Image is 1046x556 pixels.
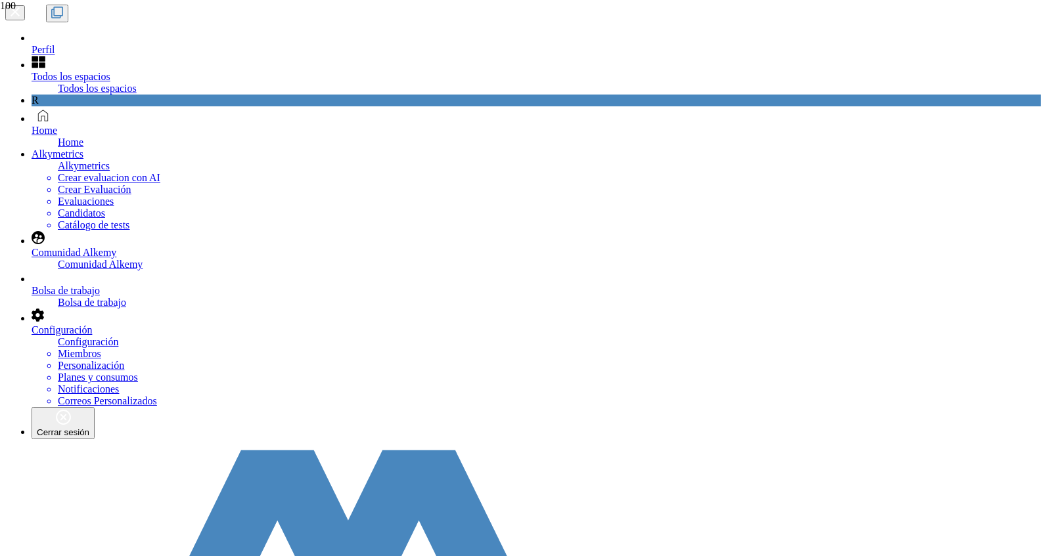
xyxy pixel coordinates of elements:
[58,297,126,308] span: Bolsa de trabajo
[32,95,39,106] span: R
[58,172,160,183] a: Crear evaluacion con AI
[58,137,83,148] span: Home
[58,160,110,171] span: Alkymetrics
[32,324,92,335] span: Configuración
[58,196,114,207] a: Evaluaciones
[58,219,129,230] a: Catálogo de tests
[32,44,55,55] span: Perfil
[58,372,138,383] a: Planes y consumos
[32,125,57,136] span: Home
[32,285,100,296] span: Bolsa de trabajo
[32,71,110,82] span: Todos los espacios
[32,31,1041,56] a: Perfil
[58,83,137,94] span: Todos los espacios
[32,148,83,160] span: Alkymetrics
[58,207,105,219] a: Candidatos
[58,259,143,270] span: Comunidad Alkemy
[58,360,124,371] a: Personalización
[58,383,119,395] a: Notificaciones
[58,184,131,195] a: Crear Evaluación
[32,247,116,258] span: Comunidad Alkemy
[58,395,157,406] a: Correos Personalizados
[58,348,101,359] a: Miembros
[58,336,118,347] span: Configuración
[37,427,89,437] span: Cerrar sesión
[32,407,95,439] button: Cerrar sesión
